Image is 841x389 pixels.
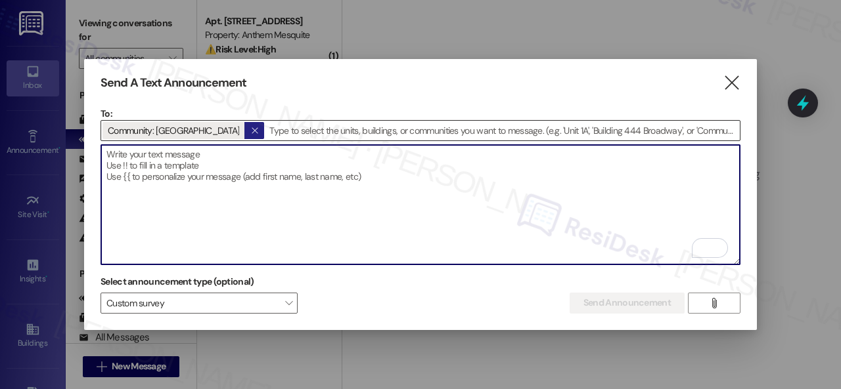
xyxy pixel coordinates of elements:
[101,145,740,264] textarea: To enrich screen reader interactions, please activate Accessibility in Grammarly extension settings
[251,125,258,136] i: 
[265,121,740,140] input: Type to select the units, buildings, or communities you want to message. (e.g. 'Unit 1A', 'Buildi...
[709,298,719,308] i: 
[108,122,239,139] span: Community: Halston Park Central
[101,75,246,91] h3: Send A Text Announcement
[570,293,685,314] button: Send Announcement
[244,122,264,139] button: Community: Halston Park Central
[723,76,740,90] i: 
[101,144,740,265] div: To enrich screen reader interactions, please activate Accessibility in Grammarly extension settings
[101,272,254,292] label: Select announcement type (optional)
[101,107,740,120] p: To:
[583,296,671,310] span: Send Announcement
[101,293,298,314] span: Custom survey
